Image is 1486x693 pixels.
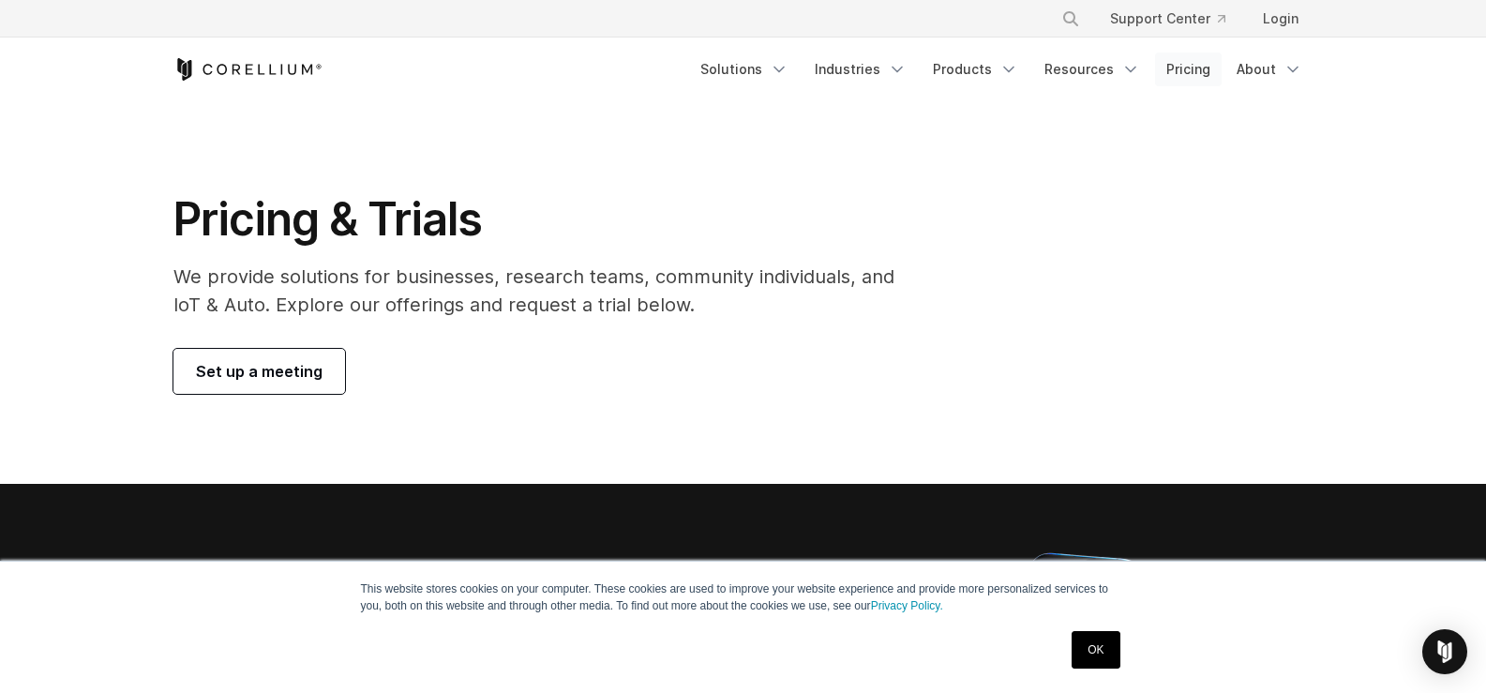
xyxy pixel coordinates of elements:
[1248,2,1313,36] a: Login
[361,580,1126,614] p: This website stores cookies on your computer. These cookies are used to improve your website expe...
[922,53,1029,86] a: Products
[173,349,345,394] a: Set up a meeting
[1039,2,1313,36] div: Navigation Menu
[1155,53,1222,86] a: Pricing
[196,360,323,383] span: Set up a meeting
[871,599,943,612] a: Privacy Policy.
[173,191,921,248] h1: Pricing & Trials
[689,53,1313,86] div: Navigation Menu
[1422,629,1467,674] div: Open Intercom Messenger
[803,53,918,86] a: Industries
[173,263,921,319] p: We provide solutions for businesses, research teams, community individuals, and IoT & Auto. Explo...
[1225,53,1313,86] a: About
[173,58,323,81] a: Corellium Home
[1033,53,1151,86] a: Resources
[1072,631,1119,669] a: OK
[1095,2,1240,36] a: Support Center
[689,53,800,86] a: Solutions
[1054,2,1088,36] button: Search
